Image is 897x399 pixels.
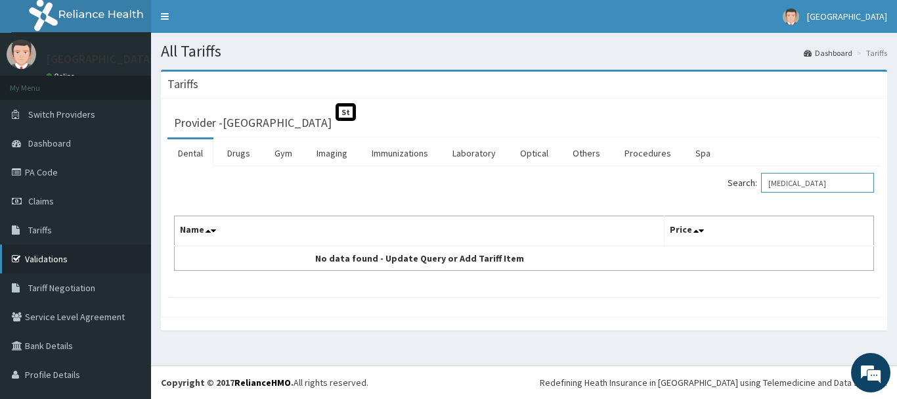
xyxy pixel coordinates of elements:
[151,365,897,399] footer: All rights reserved.
[614,139,682,167] a: Procedures
[306,139,358,167] a: Imaging
[562,139,611,167] a: Others
[664,216,874,246] th: Price
[76,117,181,250] span: We're online!
[336,103,356,121] span: St
[807,11,887,22] span: [GEOGRAPHIC_DATA]
[161,43,887,60] h1: All Tariffs
[510,139,559,167] a: Optical
[540,376,887,389] div: Redefining Heath Insurance in [GEOGRAPHIC_DATA] using Telemedicine and Data Science!
[685,139,721,167] a: Spa
[761,173,874,193] input: Search:
[854,47,887,59] li: Tariffs
[7,39,36,69] img: User Image
[46,53,154,65] p: [GEOGRAPHIC_DATA]
[361,139,439,167] a: Immunizations
[24,66,53,99] img: d_794563401_company_1708531726252_794563401
[728,173,874,193] label: Search:
[28,195,54,207] span: Claims
[234,377,291,388] a: RelianceHMO
[175,246,665,271] td: No data found - Update Query or Add Tariff Item
[161,377,294,388] strong: Copyright © 2017 .
[46,72,77,81] a: Online
[28,137,71,149] span: Dashboard
[174,117,332,129] h3: Provider - [GEOGRAPHIC_DATA]
[28,224,52,236] span: Tariffs
[175,216,665,246] th: Name
[167,78,198,90] h3: Tariffs
[167,139,213,167] a: Dental
[215,7,247,38] div: Minimize live chat window
[28,108,95,120] span: Switch Providers
[68,74,221,91] div: Chat with us now
[264,139,303,167] a: Gym
[783,9,799,25] img: User Image
[7,262,250,308] textarea: Type your message and hit 'Enter'
[442,139,506,167] a: Laboratory
[28,282,95,294] span: Tariff Negotiation
[804,47,852,59] a: Dashboard
[217,139,261,167] a: Drugs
